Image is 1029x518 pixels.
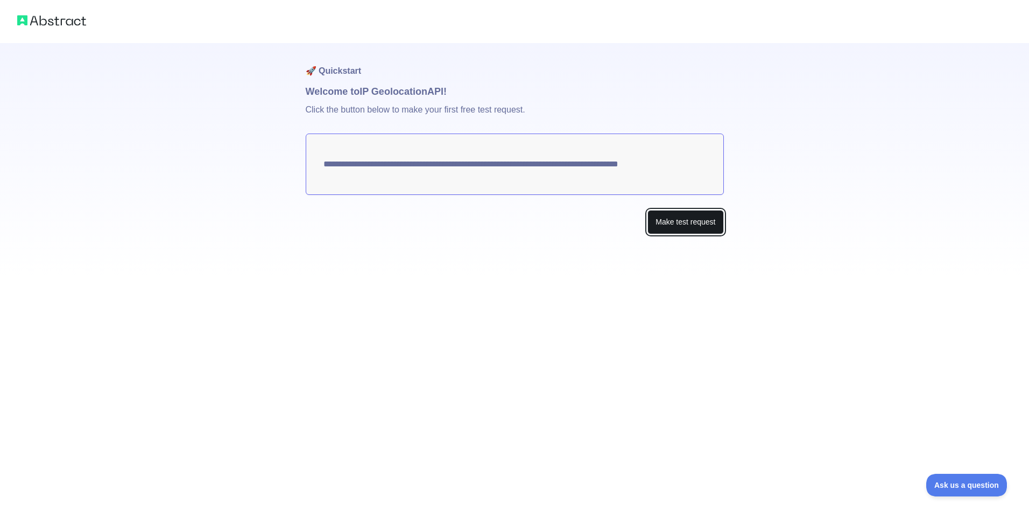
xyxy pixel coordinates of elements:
img: Abstract logo [17,13,86,28]
p: Click the button below to make your first free test request. [306,99,724,134]
h1: 🚀 Quickstart [306,43,724,84]
iframe: Toggle Customer Support [926,474,1007,496]
h1: Welcome to IP Geolocation API! [306,84,724,99]
button: Make test request [647,210,723,234]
